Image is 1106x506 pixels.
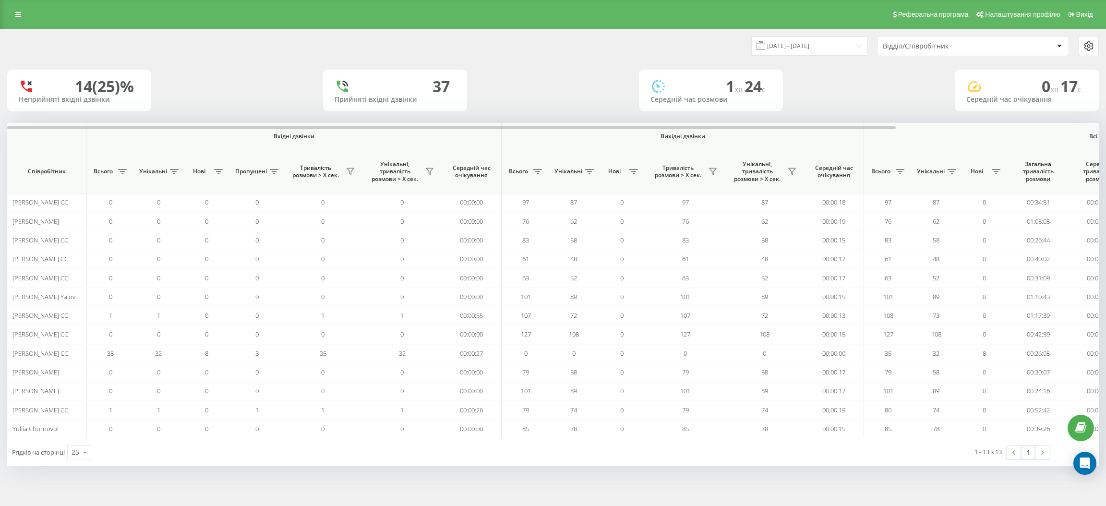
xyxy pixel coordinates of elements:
td: 00:00:00 [442,420,502,438]
span: 1 [321,406,325,414]
span: 0 [620,254,624,263]
span: 101 [883,386,893,395]
span: 0 [109,198,112,206]
span: 0 [157,217,160,226]
span: 0 [109,386,112,395]
td: 00:39:26 [1008,420,1068,438]
span: 0 [400,236,404,244]
span: 89 [570,292,577,301]
span: Пропущені [235,168,267,175]
span: 0 [321,274,325,282]
span: 101 [521,292,531,301]
span: 0 [255,424,259,433]
td: 00:00:15 [804,231,864,250]
span: 0 [205,292,208,301]
span: [PERSON_NAME] CC [12,274,68,282]
span: Тривалість розмови > Х сек. [650,164,706,179]
span: 0 [400,424,404,433]
span: 0 [983,311,986,320]
td: 01:17:39 [1008,306,1068,325]
span: 0 [321,386,325,395]
td: 00:00:19 [804,212,864,230]
span: 72 [570,311,577,320]
span: хв [734,84,745,95]
span: 0 [255,311,259,320]
span: 78 [761,424,768,433]
span: 0 [983,254,986,263]
span: 0 [620,274,624,282]
span: 63 [522,274,529,282]
span: Всього [91,168,115,175]
span: 0 [620,311,624,320]
span: 0 [400,368,404,376]
span: 0 [400,254,404,263]
span: 0 [157,236,160,244]
span: 79 [522,406,529,414]
span: 0 [205,311,208,320]
span: 0 [205,406,208,414]
span: 83 [885,236,891,244]
span: 0 [255,198,259,206]
td: 00:00:18 [804,193,864,212]
span: Нові [965,168,989,175]
span: 0 [572,349,576,358]
td: 00:42:59 [1008,325,1068,344]
span: 0 [109,424,112,433]
span: 58 [570,368,577,376]
span: 63 [885,274,891,282]
span: 0 [620,330,624,338]
span: Середній час очікування [811,164,856,179]
span: 0 [255,254,259,263]
span: 87 [933,198,939,206]
span: 1 [157,311,160,320]
span: Реферальна програма [898,11,969,18]
span: 0 [321,424,325,433]
span: 0 [255,386,259,395]
span: 0 [620,292,624,301]
td: 00:00:17 [804,268,864,287]
span: 85 [522,424,529,433]
span: 76 [522,217,529,226]
span: 0 [983,217,986,226]
td: 00:00:00 [442,288,502,306]
span: Середній час очікування [449,164,494,179]
span: 101 [883,292,893,301]
span: 97 [682,198,689,206]
td: 00:00:00 [442,325,502,344]
span: 58 [761,236,768,244]
span: 0 [983,292,986,301]
td: 00:52:42 [1008,400,1068,419]
span: хв [1050,84,1060,95]
span: 0 [321,217,325,226]
span: 61 [885,254,891,263]
span: 89 [933,386,939,395]
span: 101 [521,386,531,395]
span: 108 [759,330,769,338]
td: 00:26:05 [1008,344,1068,363]
span: 0 [109,292,112,301]
td: 00:40:02 [1008,250,1068,268]
span: Співробітник [15,168,78,175]
span: 1 [400,406,404,414]
span: 0 [620,217,624,226]
span: 52 [761,274,768,282]
span: 101 [680,386,690,395]
span: 61 [682,254,689,263]
td: 00:00:15 [804,325,864,344]
span: [PERSON_NAME] CC [12,311,68,320]
span: 0 [205,198,208,206]
span: 74 [761,406,768,414]
span: 0 [620,236,624,244]
span: 0 [255,236,259,244]
span: 58 [761,368,768,376]
span: 0 [400,217,404,226]
span: [PERSON_NAME] CC [12,406,68,414]
span: 0 [983,368,986,376]
a: 1 [1021,446,1035,459]
span: 0 [524,349,528,358]
span: 48 [933,254,939,263]
span: 62 [933,217,939,226]
span: 0 [109,217,112,226]
span: 97 [522,198,529,206]
span: Налаштування профілю [985,11,1060,18]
